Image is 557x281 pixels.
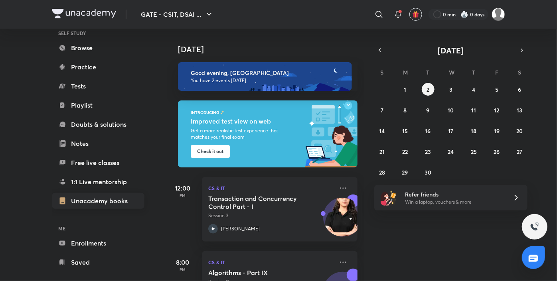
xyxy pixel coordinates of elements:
a: Playlist [52,97,144,113]
abbr: Thursday [472,69,475,76]
a: Saved [52,254,144,270]
abbr: September 3, 2025 [449,86,452,93]
img: Varsha Sharma [492,8,505,21]
p: Get a more realistic test experience that matches your final exam [191,128,294,140]
abbr: September 29, 2025 [402,169,408,176]
abbr: September 30, 2025 [425,169,431,176]
button: September 17, 2025 [444,124,457,137]
img: streak [460,10,468,18]
button: September 24, 2025 [444,145,457,158]
p: PM [167,193,199,198]
p: [PERSON_NAME] [221,225,260,232]
abbr: September 9, 2025 [427,106,430,114]
h4: [DATE] [178,45,365,54]
abbr: September 12, 2025 [494,106,499,114]
abbr: September 24, 2025 [448,148,454,155]
button: September 12, 2025 [490,104,503,116]
button: September 15, 2025 [399,124,411,137]
button: September 8, 2025 [399,104,411,116]
button: September 1, 2025 [399,83,411,96]
p: PM [167,267,199,272]
abbr: September 10, 2025 [448,106,454,114]
a: Unacademy books [52,193,144,209]
abbr: Tuesday [427,69,430,76]
button: September 28, 2025 [376,166,389,179]
abbr: September 26, 2025 [494,148,500,155]
p: You have 2 events [DATE] [191,77,345,84]
button: September 13, 2025 [513,104,526,116]
img: feature [220,110,225,115]
button: September 2, 2025 [422,83,435,96]
abbr: September 4, 2025 [472,86,475,93]
h6: Good evening, [GEOGRAPHIC_DATA] [191,69,345,77]
button: September 29, 2025 [399,166,411,179]
h5: Improved test view on web [191,116,296,126]
button: September 23, 2025 [422,145,435,158]
button: [DATE] [385,45,516,56]
abbr: Wednesday [449,69,454,76]
button: September 22, 2025 [399,145,411,158]
abbr: September 22, 2025 [402,148,408,155]
span: [DATE] [438,45,464,56]
abbr: September 2, 2025 [427,86,429,93]
abbr: Saturday [518,69,521,76]
img: avatar [412,11,419,18]
abbr: September 20, 2025 [516,127,523,135]
abbr: Monday [403,69,408,76]
button: September 4, 2025 [467,83,480,96]
abbr: September 16, 2025 [425,127,431,135]
abbr: September 11, 2025 [471,106,476,114]
a: Doubts & solutions [52,116,144,132]
abbr: September 5, 2025 [495,86,498,93]
button: September 20, 2025 [513,124,526,137]
button: September 16, 2025 [422,124,435,137]
a: Company Logo [52,9,116,20]
abbr: September 6, 2025 [518,86,521,93]
img: referral [381,190,397,206]
h6: SELF STUDY [52,26,144,40]
abbr: September 21, 2025 [379,148,385,155]
button: September 3, 2025 [444,83,457,96]
button: avatar [409,8,422,21]
abbr: Friday [495,69,498,76]
button: September 30, 2025 [422,166,435,179]
abbr: Sunday [381,69,384,76]
h6: Refer friends [405,190,503,198]
button: September 27, 2025 [513,145,526,158]
button: September 25, 2025 [467,145,480,158]
button: September 5, 2025 [490,83,503,96]
a: Enrollments [52,235,144,251]
button: September 11, 2025 [467,104,480,116]
button: September 6, 2025 [513,83,526,96]
h5: Algorithms - Part IX [208,269,308,277]
a: Notes [52,136,144,151]
a: Free live classes [52,155,144,171]
p: CS & IT [208,257,334,267]
img: ttu [530,222,539,232]
abbr: September 25, 2025 [471,148,477,155]
h5: 8:00 [167,257,199,267]
img: Company Logo [52,9,116,18]
img: evening [178,62,352,91]
p: Win a laptop, vouchers & more [405,198,503,206]
button: September 21, 2025 [376,145,389,158]
p: CS & IT [208,183,334,193]
abbr: September 14, 2025 [379,127,385,135]
a: Practice [52,59,144,75]
a: Tests [52,78,144,94]
button: September 26, 2025 [490,145,503,158]
h5: Transaction and Concurrency Control Part - I [208,195,308,210]
button: Check it out [191,145,230,158]
abbr: September 15, 2025 [402,127,408,135]
h5: 12:00 [167,183,199,193]
button: September 7, 2025 [376,104,389,116]
button: September 9, 2025 [422,104,435,116]
button: September 14, 2025 [376,124,389,137]
abbr: September 27, 2025 [517,148,522,155]
h6: ME [52,222,144,235]
button: GATE - CSIT, DSAI ... [136,6,219,22]
abbr: September 23, 2025 [425,148,431,155]
abbr: September 18, 2025 [471,127,476,135]
a: 1:1 Live mentorship [52,174,144,190]
abbr: September 8, 2025 [403,106,407,114]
